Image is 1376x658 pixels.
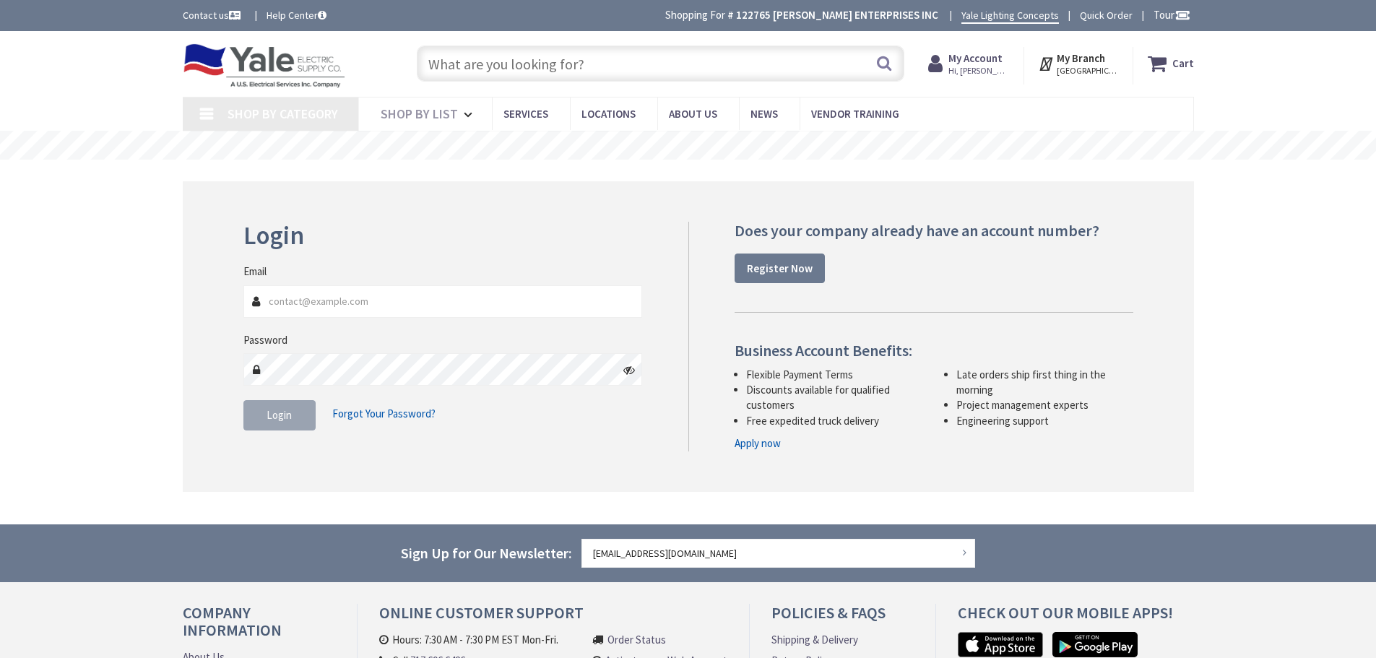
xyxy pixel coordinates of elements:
[1057,51,1105,65] strong: My Branch
[381,105,458,122] span: Shop By List
[228,105,338,122] span: Shop By Category
[746,413,923,428] li: Free expedited truck delivery
[735,254,825,284] a: Register Now
[623,364,635,376] i: Click here to show/hide password
[727,8,734,22] strong: #
[746,382,923,413] li: Discounts available for qualified customers
[1057,65,1118,77] span: [GEOGRAPHIC_DATA], [GEOGRAPHIC_DATA]
[379,604,727,632] h4: Online Customer Support
[747,261,813,275] strong: Register Now
[771,632,858,647] a: Shipping & Delivery
[958,604,1205,632] h4: Check out Our Mobile Apps!
[735,342,1133,359] h4: Business Account Benefits:
[243,222,643,250] h2: Login
[1148,51,1194,77] a: Cart
[956,367,1133,398] li: Late orders ship first thing in the morning
[183,43,346,88] img: Yale Electric Supply Co.
[243,400,316,430] button: Login
[581,107,636,121] span: Locations
[332,407,436,420] span: Forgot Your Password?
[956,397,1133,412] li: Project management experts
[1154,8,1190,22] span: Tour
[183,8,243,22] a: Contact us
[243,264,267,279] label: Email
[948,51,1003,65] strong: My Account
[183,604,335,649] h4: Company Information
[332,400,436,428] a: Forgot Your Password?
[771,604,913,632] h4: Policies & FAQs
[746,367,923,382] li: Flexible Payment Terms
[243,332,287,347] label: Password
[961,8,1059,24] a: Yale Lighting Concepts
[607,632,666,647] a: Order Status
[665,8,725,22] span: Shopping For
[401,544,572,562] span: Sign Up for Our Newsletter:
[243,285,643,318] input: Email
[735,222,1133,239] h4: Does your company already have an account number?
[581,539,976,568] input: Enter your email address
[503,107,548,121] span: Services
[956,413,1133,428] li: Engineering support
[379,632,579,647] li: Hours: 7:30 AM - 7:30 PM EST Mon-Fri.
[948,65,1010,77] span: Hi, [PERSON_NAME]
[1038,51,1118,77] div: My Branch [GEOGRAPHIC_DATA], [GEOGRAPHIC_DATA]
[417,46,904,82] input: What are you looking for?
[669,107,717,121] span: About Us
[811,107,899,121] span: Vendor Training
[736,8,938,22] strong: 122765 [PERSON_NAME] ENTERPRISES INC
[750,107,778,121] span: News
[267,408,292,422] span: Login
[735,436,781,451] a: Apply now
[1080,8,1133,22] a: Quick Order
[1172,51,1194,77] strong: Cart
[267,8,326,22] a: Help Center
[928,51,1010,77] a: My Account Hi, [PERSON_NAME]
